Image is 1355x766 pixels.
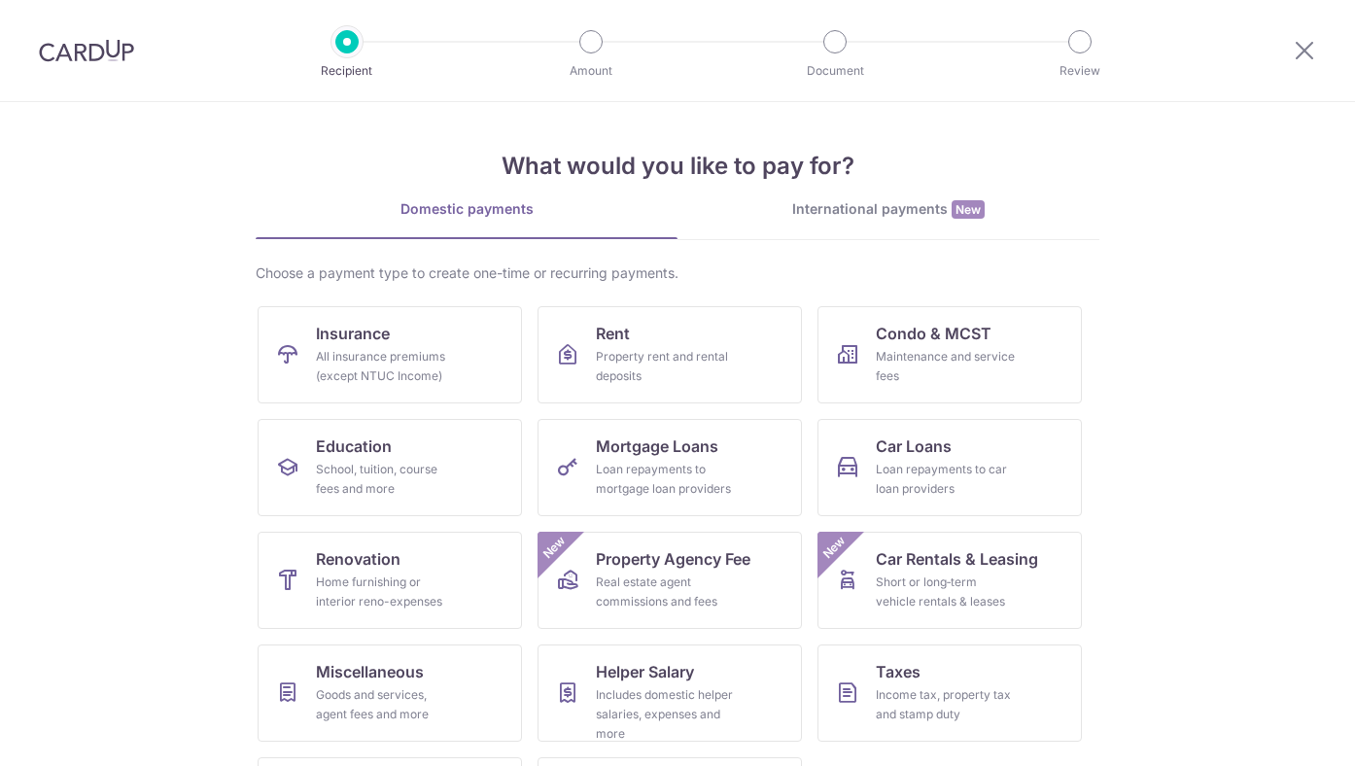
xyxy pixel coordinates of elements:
a: RenovationHome furnishing or interior reno-expenses [258,532,522,629]
span: Renovation [316,547,400,571]
div: Income tax, property tax and stamp duty [876,685,1016,724]
a: Car LoansLoan repayments to car loan providers [817,419,1082,516]
div: International payments [677,199,1099,220]
div: Home furnishing or interior reno-expenses [316,573,456,611]
a: InsuranceAll insurance premiums (except NTUC Income) [258,306,522,403]
div: Maintenance and service fees [876,347,1016,386]
span: Car Rentals & Leasing [876,547,1038,571]
a: MiscellaneousGoods and services, agent fees and more [258,644,522,742]
p: Review [1008,61,1152,81]
img: CardUp [39,39,134,62]
span: Helper Salary [596,660,694,683]
div: Short or long‑term vehicle rentals & leases [876,573,1016,611]
a: EducationSchool, tuition, course fees and more [258,419,522,516]
span: Rent [596,322,630,345]
span: New [818,532,851,564]
div: Loan repayments to car loan providers [876,460,1016,499]
a: Condo & MCSTMaintenance and service fees [817,306,1082,403]
div: Choose a payment type to create one-time or recurring payments. [256,263,1099,283]
a: TaxesIncome tax, property tax and stamp duty [817,644,1082,742]
h4: What would you like to pay for? [256,149,1099,184]
div: Real estate agent commissions and fees [596,573,736,611]
a: Property Agency FeeReal estate agent commissions and feesNew [538,532,802,629]
span: New [952,200,985,219]
span: Miscellaneous [316,660,424,683]
span: Education [316,435,392,458]
span: Mortgage Loans [596,435,718,458]
a: Car Rentals & LeasingShort or long‑term vehicle rentals & leasesNew [817,532,1082,629]
div: School, tuition, course fees and more [316,460,456,499]
a: Helper SalaryIncludes domestic helper salaries, expenses and more [538,644,802,742]
div: Loan repayments to mortgage loan providers [596,460,736,499]
span: Condo & MCST [876,322,991,345]
div: Includes domestic helper salaries, expenses and more [596,685,736,744]
span: Car Loans [876,435,952,458]
p: Amount [519,61,663,81]
span: Taxes [876,660,921,683]
a: RentProperty rent and rental deposits [538,306,802,403]
div: All insurance premiums (except NTUC Income) [316,347,456,386]
span: Property Agency Fee [596,547,750,571]
span: Insurance [316,322,390,345]
p: Document [763,61,907,81]
a: Mortgage LoansLoan repayments to mortgage loan providers [538,419,802,516]
span: New [539,532,571,564]
p: Recipient [275,61,419,81]
div: Domestic payments [256,199,677,219]
div: Property rent and rental deposits [596,347,736,386]
div: Goods and services, agent fees and more [316,685,456,724]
